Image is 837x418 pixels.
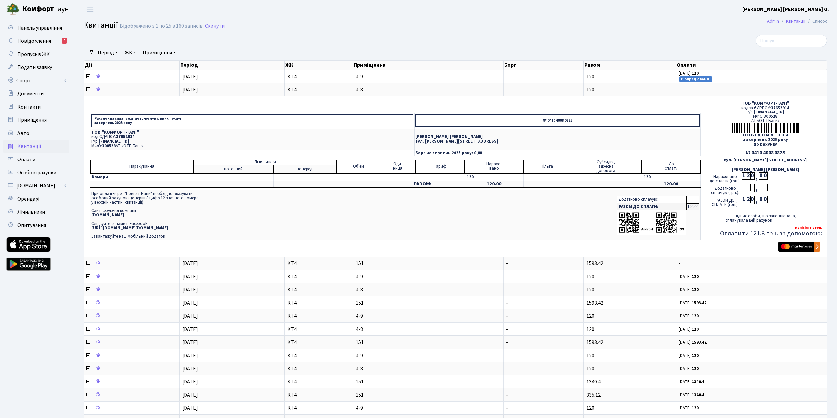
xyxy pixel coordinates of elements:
span: 4-9 [356,74,501,79]
span: Таун [22,4,69,15]
td: Оди- ниця [380,160,416,173]
a: Скинути [205,23,225,29]
input: Пошук... [756,35,827,47]
b: [DOMAIN_NAME] [91,212,124,218]
div: 0 [763,196,767,203]
a: Admin [767,18,779,25]
a: Період [95,47,121,58]
span: 1593.42 [586,260,603,267]
span: 120 [586,405,594,412]
th: Оплати [676,61,827,70]
a: Орендарі [3,192,69,206]
small: [DATE]: [679,339,707,345]
span: 4-8 [356,287,501,292]
p: ТОВ "КОМФОРТ-ТАУН" [91,130,413,135]
button: Переключити навігацію [82,4,99,14]
a: Подати заявку [3,61,69,74]
span: 151 [356,340,501,345]
small: [DATE]: [679,274,699,280]
div: [PERSON_NAME] [PERSON_NAME] [709,168,822,172]
a: Контакти [3,100,69,113]
span: Приміщення [17,116,47,124]
span: 4-8 [356,327,501,332]
span: - [506,312,508,320]
span: Контакти [17,103,41,111]
span: 4-8 [356,87,501,92]
div: 0 [759,172,763,180]
b: Комісія: 1.8 грн. [795,225,822,230]
td: 120.00 [465,181,523,187]
span: [DATE] [182,365,198,372]
b: 120 [692,405,699,411]
b: Комфорт [22,4,54,14]
span: 4-8 [356,366,501,371]
a: Оплати [3,153,69,166]
span: 120 [586,352,594,359]
b: 120 [692,274,699,280]
a: Пропуск в ЖК [3,48,69,61]
img: Masterpass [778,242,820,252]
span: КТ4 [287,406,351,411]
b: 120 [692,70,699,76]
th: ЖК [285,61,354,70]
span: 120 [586,326,594,333]
b: 120 [692,287,699,293]
span: Подати заявку [17,64,52,71]
span: 120 [586,365,594,372]
td: поточний [193,165,274,173]
div: - П О В І Д О М Л Е Н Н Я - [709,133,822,137]
span: 335.12 [586,391,601,399]
span: - [506,299,508,307]
span: 37652914 [771,105,789,111]
span: - [506,286,508,293]
li: Список [805,18,827,25]
span: Опитування [17,222,46,229]
span: - [679,261,824,266]
span: [DATE] [182,260,198,267]
a: ЖК [122,47,139,58]
span: Авто [17,130,29,137]
img: apps-qrcodes.png [619,212,684,233]
span: - [506,405,508,412]
a: [DOMAIN_NAME] [3,179,69,192]
span: КТ4 [287,313,351,319]
div: 1 [742,196,746,203]
div: за серпень 2025 року [709,138,822,142]
b: 1593.42 [692,339,707,345]
b: 120 [692,366,699,372]
span: - [679,87,824,92]
p: [PERSON_NAME] [PERSON_NAME] [415,135,700,139]
th: Дії [84,61,180,70]
div: , [754,184,759,192]
span: [DATE] [182,312,198,320]
span: 1340.4 [586,378,601,385]
span: 120 [586,86,594,93]
span: Панель управління [17,24,62,32]
th: Період [180,61,285,70]
span: КТ4 [287,392,351,398]
span: 120 [586,312,594,320]
span: 151 [356,261,501,266]
p: вул. [PERSON_NAME][STREET_ADDRESS] [415,139,700,144]
td: РАЗОМ ДО СПЛАТИ: [617,203,686,210]
span: КТ4 [287,353,351,358]
span: 4-9 [356,353,501,358]
span: [FINANCIAL_ID] [754,109,784,115]
p: код ЄДРПОУ: [91,135,413,139]
span: Повідомлення [17,37,51,45]
td: Додатково сплачую: [617,196,686,203]
div: РАЗОМ ДО СПЛАТИ (грн.): [709,196,742,208]
a: Особові рахунки [3,166,69,179]
div: Відображено з 1 по 25 з 160 записів. [120,23,204,29]
div: підпис особи, що заповнювала, сплачувала цей рахунок ______________ [709,213,822,223]
div: , [754,196,759,204]
td: Нарахування [90,160,193,173]
b: 120 [692,313,699,319]
span: 120 [586,273,594,280]
th: Борг [504,61,584,70]
a: Приміщення [3,113,69,127]
span: 1593.42 [586,299,603,307]
small: [DATE]: [679,313,699,319]
small: [DATE]: [679,300,707,306]
td: РАЗОМ: [380,181,465,187]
